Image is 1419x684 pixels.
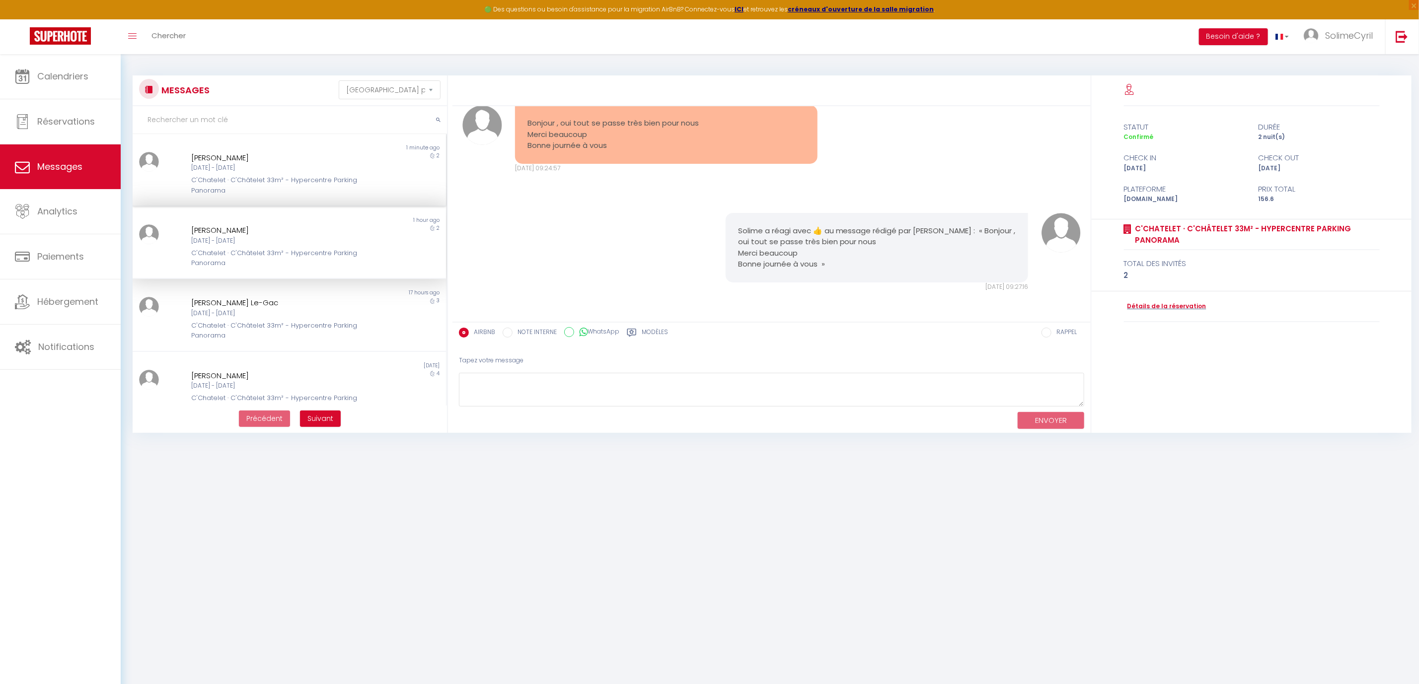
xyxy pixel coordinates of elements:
div: 2 nuit(s) [1252,133,1386,142]
span: Confirmé [1124,133,1154,141]
a: C'Chatelet · C'Châtelet 33m² - Hypercentre Parking Panorama [1132,223,1380,246]
button: Previous [239,410,290,427]
span: 3 [437,297,440,304]
img: ... [139,152,159,172]
div: check in [1118,152,1252,164]
img: ... [139,370,159,390]
span: Notifications [38,341,94,353]
div: total des invités [1124,258,1380,270]
div: [DOMAIN_NAME] [1118,195,1252,204]
input: Rechercher un mot clé [133,106,447,134]
img: ... [462,105,502,145]
span: 2 [437,224,440,232]
div: [DATE] 09:27:16 [726,282,1029,292]
div: [DATE] [1252,164,1386,173]
div: 1 hour ago [289,216,446,224]
span: 2 [437,152,440,159]
div: C'Chatelet · C'Châtelet 33m² - Hypercentre Parking Panorama [191,321,361,341]
img: ... [1042,213,1081,253]
button: ENVOYER [1018,412,1084,429]
img: ... [1304,28,1319,43]
div: 2 [1124,270,1380,281]
a: ... SolimeCyril [1296,19,1385,54]
label: AIRBNB [469,328,495,339]
div: [PERSON_NAME] [191,224,361,236]
div: 17 hours ago [289,289,446,297]
span: Suivant [307,413,333,423]
pre: Bonjour , oui tout se passe très bien pour nous Merci beaucoup Bonne journée à vous [527,118,806,151]
img: Super Booking [30,27,91,45]
div: [PERSON_NAME] [191,370,361,382]
a: Chercher [144,19,193,54]
div: [DATE] - [DATE] [191,163,361,173]
div: [PERSON_NAME] Le-Gac [191,297,361,309]
span: Réservations [37,115,95,128]
div: Tapez votre message [459,348,1084,373]
a: ICI [735,5,744,13]
button: Besoin d'aide ? [1199,28,1268,45]
div: [DATE] 09:24:57 [515,164,818,173]
div: [DATE] - [DATE] [191,236,361,246]
span: Chercher [151,30,186,41]
span: Précédent [246,413,283,423]
span: Hébergement [37,295,98,308]
div: [DATE] [1118,164,1252,173]
div: statut [1118,121,1252,133]
span: Messages [37,160,82,173]
img: ... [139,224,159,244]
div: Prix total [1252,183,1386,195]
div: C'Chatelet · C'Châtelet 33m² - Hypercentre Parking Panorama [191,393,361,413]
span: Calendriers [37,70,88,82]
div: [PERSON_NAME] [191,152,361,164]
span: 4 [437,370,440,377]
span: SolimeCyril [1325,29,1373,42]
button: Ouvrir le widget de chat LiveChat [8,4,38,34]
div: [DATE] - [DATE] [191,309,361,318]
pre: Solime a réagi avec 👍 au message rédigé par [PERSON_NAME] : « Bonjour , oui tout se passe très bi... [738,225,1016,270]
div: Plateforme [1118,183,1252,195]
h3: MESSAGES [159,79,210,101]
div: check out [1252,152,1386,164]
div: C'Chatelet · C'Châtelet 33m² - Hypercentre Parking Panorama [191,175,361,196]
div: [DATE] - [DATE] [191,381,361,391]
div: C'Chatelet · C'Châtelet 33m² - Hypercentre Parking Panorama [191,248,361,269]
img: ... [139,297,159,317]
label: RAPPEL [1051,328,1077,339]
div: 156.6 [1252,195,1386,204]
div: [DATE] [289,362,446,370]
a: Détails de la réservation [1124,302,1206,311]
span: Analytics [37,205,77,217]
a: créneaux d'ouverture de la salle migration [788,5,934,13]
div: 1 minute ago [289,144,446,152]
label: NOTE INTERNE [513,328,557,339]
img: logout [1396,30,1408,43]
label: WhatsApp [574,327,619,338]
button: Next [300,410,341,427]
label: Modèles [642,328,668,340]
span: Paiements [37,250,84,263]
div: durée [1252,121,1386,133]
